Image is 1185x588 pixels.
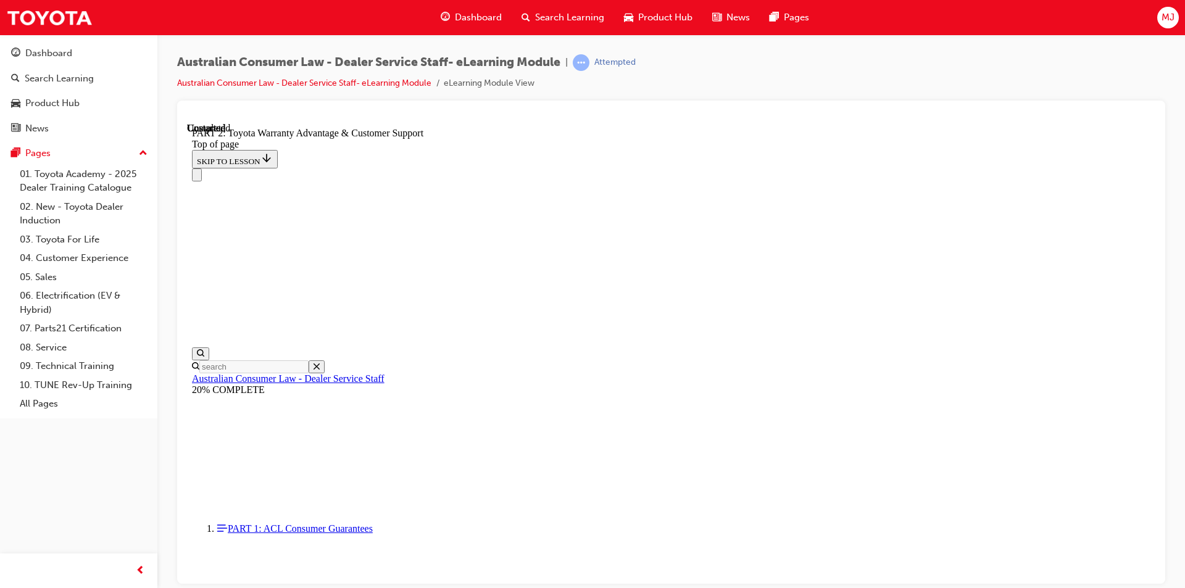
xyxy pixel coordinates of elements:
a: 08. Service [15,338,152,357]
a: 10. TUNE Rev-Up Training [15,376,152,395]
span: search-icon [11,73,20,85]
span: Dashboard [455,10,502,25]
li: eLearning Module View [444,77,534,91]
button: Close navigation menu [5,46,15,59]
a: 07. Parts21 Certification [15,319,152,338]
div: Dashboard [25,46,72,60]
a: 05. Sales [15,268,152,287]
div: Pages [25,146,51,160]
span: car-icon [624,10,633,25]
button: SKIP TO LESSON [5,27,91,46]
span: search-icon [522,10,530,25]
span: learningRecordVerb_ATTEMPT-icon [573,54,589,71]
a: guage-iconDashboard [431,5,512,30]
a: Australian Consumer Law - Dealer Service Staff [5,251,197,261]
a: Australian Consumer Law - Dealer Service Staff- eLearning Module [177,78,431,88]
button: Pages [5,142,152,165]
span: up-icon [139,146,148,162]
span: guage-icon [441,10,450,25]
button: Open search menu [5,225,22,238]
a: 01. Toyota Academy - 2025 Dealer Training Catalogue [15,165,152,197]
span: MJ [1162,10,1175,25]
div: News [25,122,49,136]
div: Product Hub [25,96,80,110]
button: MJ [1157,7,1179,28]
a: Dashboard [5,42,152,65]
input: Search [12,238,122,251]
a: news-iconNews [702,5,760,30]
span: SKIP TO LESSON [10,34,86,43]
span: prev-icon [136,563,145,579]
button: Close search menu [122,238,138,251]
span: | [565,56,568,70]
span: car-icon [11,98,20,109]
span: news-icon [712,10,721,25]
span: News [726,10,750,25]
a: pages-iconPages [760,5,819,30]
div: Search Learning [25,72,94,86]
div: 20% COMPLETE [5,262,963,273]
a: search-iconSearch Learning [512,5,614,30]
a: 06. Electrification (EV & Hybrid) [15,286,152,319]
span: Product Hub [638,10,692,25]
span: Search Learning [535,10,604,25]
a: car-iconProduct Hub [614,5,702,30]
span: Australian Consumer Law - Dealer Service Staff- eLearning Module [177,56,560,70]
div: Attempted [594,57,636,68]
a: News [5,117,152,140]
a: 09. Technical Training [15,357,152,376]
a: 02. New - Toyota Dealer Induction [15,197,152,230]
a: 03. Toyota For Life [15,230,152,249]
a: All Pages [15,394,152,413]
span: pages-icon [11,148,20,159]
a: Product Hub [5,92,152,115]
div: Top of page [5,16,963,27]
button: DashboardSearch LearningProduct HubNews [5,39,152,142]
span: pages-icon [770,10,779,25]
a: 04. Customer Experience [15,249,152,268]
span: news-icon [11,123,20,135]
span: guage-icon [11,48,20,59]
a: Search Learning [5,67,152,90]
div: PART 2: Toyota Warranty Advantage & Customer Support [5,5,963,16]
span: Pages [784,10,809,25]
img: Trak [6,4,93,31]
